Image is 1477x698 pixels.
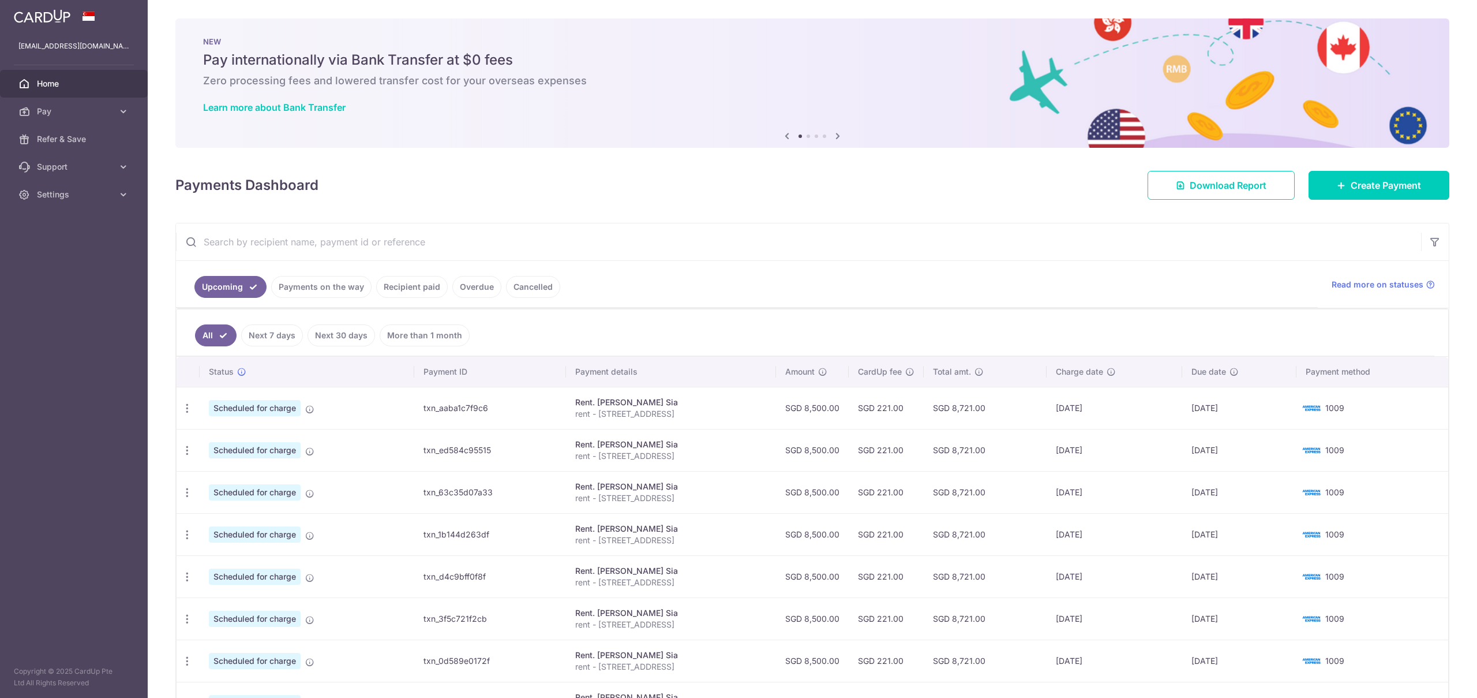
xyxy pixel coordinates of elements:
span: Status [209,366,234,378]
td: [DATE] [1047,429,1182,471]
td: txn_d4c9bff0f8f [414,555,566,598]
th: Payment details [566,357,776,387]
span: Download Report [1190,178,1266,192]
td: SGD 8,721.00 [924,387,1047,429]
a: More than 1 month [380,324,470,346]
td: SGD 8,721.00 [924,640,1047,682]
td: [DATE] [1182,429,1296,471]
td: txn_ed584c95515 [414,429,566,471]
div: Rent. [PERSON_NAME] Sia [575,439,767,450]
td: SGD 8,500.00 [776,640,849,682]
td: [DATE] [1047,471,1182,513]
img: Bank Card [1300,570,1323,584]
td: txn_3f5c721f2cb [414,598,566,640]
img: Bank Card [1300,612,1323,626]
span: Settings [37,189,113,200]
div: Rent. [PERSON_NAME] Sia [575,481,767,492]
td: [DATE] [1182,387,1296,429]
img: Bank transfer banner [175,18,1449,148]
td: SGD 8,500.00 [776,598,849,640]
td: [DATE] [1047,513,1182,555]
div: Rent. [PERSON_NAME] Sia [575,607,767,619]
p: rent - [STREET_ADDRESS] [575,492,767,504]
span: Total amt. [933,366,971,378]
a: Download Report [1148,171,1295,200]
div: Rent. [PERSON_NAME] Sia [575,565,767,577]
div: Rent. [PERSON_NAME] Sia [575,650,767,661]
td: [DATE] [1182,513,1296,555]
td: SGD 8,721.00 [924,513,1047,555]
a: Payments on the way [271,276,372,298]
td: [DATE] [1047,555,1182,598]
span: Amount [785,366,815,378]
span: Scheduled for charge [209,400,301,416]
img: Bank Card [1300,654,1323,668]
th: Payment method [1296,357,1448,387]
td: SGD 221.00 [849,598,924,640]
span: Scheduled for charge [209,442,301,458]
td: SGD 221.00 [849,387,924,429]
span: Scheduled for charge [209,484,301,501]
a: Overdue [452,276,501,298]
span: Scheduled for charge [209,611,301,627]
img: Bank Card [1300,401,1323,415]
span: Create Payment [1351,178,1421,192]
h6: Zero processing fees and lowered transfer cost for your overseas expenses [203,74,1422,88]
span: 1009 [1325,403,1344,413]
td: SGD 221.00 [849,555,924,598]
td: SGD 221.00 [849,640,924,682]
td: [DATE] [1047,598,1182,640]
div: Rent. [PERSON_NAME] Sia [575,523,767,535]
span: 1009 [1325,529,1344,539]
td: [DATE] [1182,555,1296,598]
td: SGD 8,500.00 [776,555,849,598]
span: Due date [1191,366,1226,378]
span: Refer & Save [37,133,113,145]
td: [DATE] [1182,640,1296,682]
h4: Payments Dashboard [175,175,318,196]
a: Upcoming [194,276,267,298]
td: txn_aaba1c7f9c6 [414,387,566,429]
div: Rent. [PERSON_NAME] Sia [575,397,767,408]
span: CardUp fee [858,366,902,378]
p: rent - [STREET_ADDRESS] [575,408,767,420]
a: Learn more about Bank Transfer [203,102,346,113]
td: [DATE] [1047,387,1182,429]
p: rent - [STREET_ADDRESS] [575,577,767,588]
span: Charge date [1056,366,1103,378]
img: Bank Card [1300,528,1323,542]
span: 1009 [1325,614,1344,624]
td: [DATE] [1047,640,1182,682]
h5: Pay internationally via Bank Transfer at $0 fees [203,51,1422,69]
td: txn_0d589e0172f [414,640,566,682]
td: SGD 8,721.00 [924,429,1047,471]
td: SGD 221.00 [849,513,924,555]
p: rent - [STREET_ADDRESS] [575,450,767,462]
td: [DATE] [1182,471,1296,513]
span: 1009 [1325,656,1344,666]
span: Scheduled for charge [209,569,301,585]
a: Recipient paid [376,276,448,298]
p: rent - [STREET_ADDRESS] [575,535,767,546]
p: rent - [STREET_ADDRESS] [575,619,767,630]
p: [EMAIL_ADDRESS][DOMAIN_NAME] [18,40,129,52]
span: Scheduled for charge [209,527,301,543]
td: SGD 8,721.00 [924,471,1047,513]
a: Next 30 days [308,324,375,346]
td: SGD 221.00 [849,429,924,471]
span: Home [37,78,113,89]
span: Pay [37,106,113,117]
p: NEW [203,37,1422,46]
a: Create Payment [1309,171,1449,200]
td: SGD 8,500.00 [776,429,849,471]
a: Read more on statuses [1332,279,1435,290]
span: Scheduled for charge [209,653,301,669]
th: Payment ID [414,357,566,387]
span: 1009 [1325,572,1344,581]
td: SGD 8,500.00 [776,513,849,555]
td: txn_63c35d07a33 [414,471,566,513]
a: All [195,324,237,346]
td: [DATE] [1182,598,1296,640]
img: Bank Card [1300,443,1323,457]
a: Next 7 days [241,324,303,346]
